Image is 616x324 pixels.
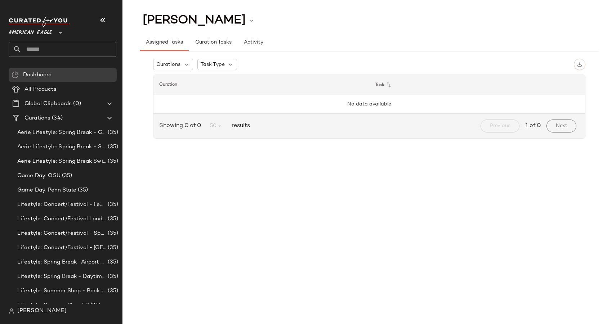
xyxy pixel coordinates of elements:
[201,61,225,68] span: Task Type
[106,215,118,223] span: (35)
[159,122,204,130] span: Showing 0 of 0
[195,40,231,45] span: Curation Tasks
[23,71,52,79] span: Dashboard
[9,17,70,27] img: cfy_white_logo.C9jOOHJF.svg
[17,229,106,238] span: Lifestyle: Concert/Festival - Sporty
[17,157,106,166] span: Aerie Lifestyle: Spring Break Swimsuits Landing Page
[9,308,14,314] img: svg%3e
[244,40,263,45] span: Activity
[76,186,88,194] span: (35)
[546,120,576,132] button: Next
[50,114,63,122] span: (34)
[12,71,19,78] img: svg%3e
[555,123,567,129] span: Next
[24,100,72,108] span: Global Clipboards
[525,122,541,130] span: 1 of 0
[106,129,118,137] span: (35)
[9,24,52,37] span: American Eagle
[72,100,81,108] span: (0)
[153,95,585,114] td: No data available
[106,244,118,252] span: (35)
[17,186,76,194] span: Game Day: Penn State
[17,129,106,137] span: Aerie Lifestyle: Spring Break - Girly/Femme
[106,273,118,281] span: (35)
[156,61,180,68] span: Curations
[369,75,585,95] th: Task
[61,172,72,180] span: (35)
[24,114,50,122] span: Curations
[577,62,582,67] img: svg%3e
[89,301,101,310] span: (35)
[106,143,118,151] span: (35)
[24,85,57,94] span: All Products
[106,258,118,266] span: (35)
[153,75,369,95] th: Curation
[143,14,246,27] span: [PERSON_NAME]
[17,273,106,281] span: Lifestyle: Spring Break - Daytime Casual
[106,229,118,238] span: (35)
[106,157,118,166] span: (35)
[17,201,106,209] span: Lifestyle: Concert/Festival - Femme
[17,301,89,310] span: Lifestyle: Summer Shop LP
[229,122,250,130] span: results
[17,287,106,295] span: Lifestyle: Summer Shop - Back to School Essentials
[17,258,106,266] span: Lifestyle: Spring Break- Airport Style
[106,287,118,295] span: (35)
[17,244,106,252] span: Lifestyle: Concert/Festival - [GEOGRAPHIC_DATA]
[146,40,183,45] span: Assigned Tasks
[17,215,106,223] span: Lifestyle: Concert/Festival Landing Page
[17,172,61,180] span: Game Day: OSU
[106,201,118,209] span: (35)
[17,307,67,315] span: [PERSON_NAME]
[17,143,106,151] span: Aerie Lifestyle: Spring Break - Sporty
